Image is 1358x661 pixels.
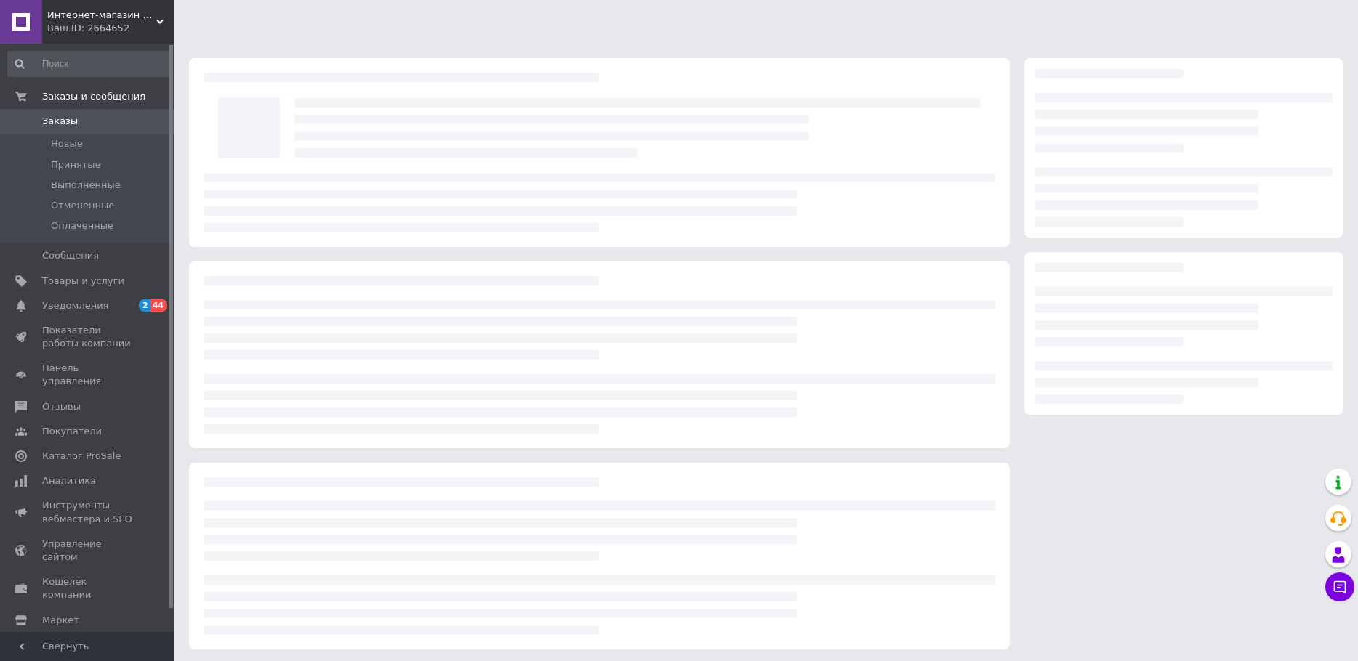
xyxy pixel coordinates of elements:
[51,199,114,212] span: Отмененные
[47,9,156,22] span: Интернет-магазин штор, солнцезащитных систем, обоев, текстиля для дома и ковров LUXURY-HOME
[1325,572,1354,601] button: Чат с покупателем
[42,474,96,487] span: Аналитика
[42,538,134,564] span: Управление сайтом
[42,275,124,288] span: Товары и услуги
[47,22,174,35] div: Ваш ID: 2664652
[7,51,172,77] input: Поиск
[51,158,101,171] span: Принятые
[42,425,102,438] span: Покупатели
[42,362,134,388] span: Панель управления
[51,137,83,150] span: Новые
[51,219,113,232] span: Оплаченные
[42,499,134,525] span: Инструменты вебмастера и SEO
[150,299,167,312] span: 44
[42,324,134,350] span: Показатели работы компании
[51,179,121,192] span: Выполненные
[42,450,121,463] span: Каталог ProSale
[42,90,145,103] span: Заказы и сообщения
[42,299,108,312] span: Уведомления
[42,249,99,262] span: Сообщения
[42,614,79,627] span: Маркет
[139,299,150,312] span: 2
[42,400,81,413] span: Отзывы
[42,115,78,128] span: Заказы
[42,575,134,601] span: Кошелек компании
